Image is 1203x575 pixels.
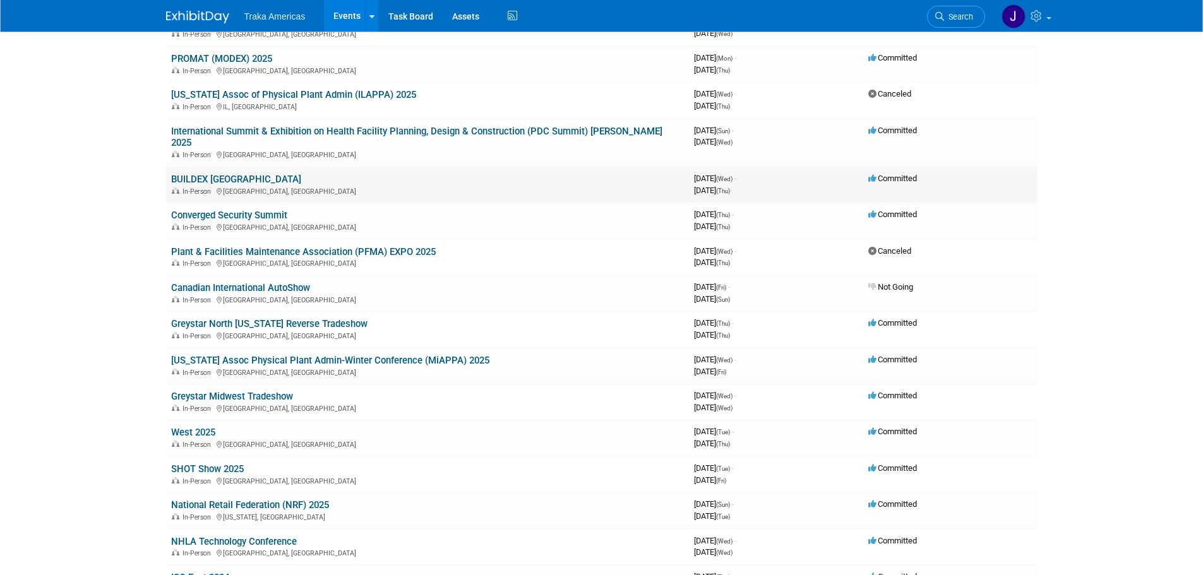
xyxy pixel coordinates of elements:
[716,127,730,134] span: (Sun)
[694,475,726,485] span: [DATE]
[868,89,911,98] span: Canceled
[694,330,730,340] span: [DATE]
[171,403,684,413] div: [GEOGRAPHIC_DATA], [GEOGRAPHIC_DATA]
[172,332,179,338] img: In-Person Event
[171,439,684,449] div: [GEOGRAPHIC_DATA], [GEOGRAPHIC_DATA]
[716,187,730,194] span: (Thu)
[716,538,733,545] span: (Wed)
[172,223,179,230] img: In-Person Event
[694,367,726,376] span: [DATE]
[183,259,215,268] span: In-Person
[694,53,736,62] span: [DATE]
[694,126,734,135] span: [DATE]
[172,513,179,519] img: In-Person Event
[172,477,179,483] img: In-Person Event
[716,501,730,508] span: (Sun)
[694,89,736,98] span: [DATE]
[183,296,215,304] span: In-Person
[171,186,684,196] div: [GEOGRAPHIC_DATA], [GEOGRAPHIC_DATA]
[171,318,368,329] a: Greystar North [US_STATE] Reverse Tradeshow
[172,30,179,37] img: In-Person Event
[716,357,733,364] span: (Wed)
[172,187,179,194] img: In-Person Event
[734,355,736,364] span: -
[172,151,179,157] img: In-Person Event
[694,536,736,545] span: [DATE]
[728,282,730,292] span: -
[734,174,736,183] span: -
[734,536,736,545] span: -
[694,391,736,400] span: [DATE]
[171,427,215,438] a: West 2025
[694,427,734,436] span: [DATE]
[183,405,215,413] span: In-Person
[171,367,684,377] div: [GEOGRAPHIC_DATA], [GEOGRAPHIC_DATA]
[166,11,229,23] img: ExhibitDay
[716,405,733,412] span: (Wed)
[868,536,917,545] span: Committed
[732,427,734,436] span: -
[694,186,730,195] span: [DATE]
[694,499,734,509] span: [DATE]
[868,355,917,364] span: Committed
[171,28,684,39] div: [GEOGRAPHIC_DATA], [GEOGRAPHIC_DATA]
[716,441,730,448] span: (Thu)
[716,175,733,182] span: (Wed)
[694,547,733,557] span: [DATE]
[183,477,215,485] span: In-Person
[868,174,917,183] span: Committed
[734,246,736,256] span: -
[716,369,726,376] span: (Fri)
[694,246,736,256] span: [DATE]
[868,282,913,292] span: Not Going
[732,210,734,219] span: -
[694,463,734,473] span: [DATE]
[694,355,736,364] span: [DATE]
[734,53,736,62] span: -
[716,477,726,484] span: (Fri)
[694,258,730,267] span: [DATE]
[1002,4,1026,28] img: Jamie Saenz
[183,332,215,340] span: In-Person
[171,258,684,268] div: [GEOGRAPHIC_DATA], [GEOGRAPHIC_DATA]
[734,89,736,98] span: -
[716,211,730,218] span: (Thu)
[732,318,734,328] span: -
[868,210,917,219] span: Committed
[172,67,179,73] img: In-Person Event
[172,369,179,375] img: In-Person Event
[694,101,730,110] span: [DATE]
[868,53,917,62] span: Committed
[171,174,301,185] a: BUILDEX [GEOGRAPHIC_DATA]
[171,89,416,100] a: [US_STATE] Assoc of Physical Plant Admin (ILAPPA) 2025
[694,294,730,304] span: [DATE]
[172,441,179,447] img: In-Person Event
[694,210,734,219] span: [DATE]
[716,549,733,556] span: (Wed)
[716,259,730,266] span: (Thu)
[734,391,736,400] span: -
[868,499,917,509] span: Committed
[694,403,733,412] span: [DATE]
[183,223,215,232] span: In-Person
[694,318,734,328] span: [DATE]
[183,549,215,557] span: In-Person
[183,441,215,449] span: In-Person
[716,465,730,472] span: (Tue)
[183,369,215,377] span: In-Person
[732,463,734,473] span: -
[694,282,730,292] span: [DATE]
[171,536,297,547] a: NHLA Technology Conference
[732,126,734,135] span: -
[171,294,684,304] div: [GEOGRAPHIC_DATA], [GEOGRAPHIC_DATA]
[171,126,662,149] a: International Summit & Exhibition on Health Facility Planning, Design & Construction (PDC Summit)...
[171,282,310,293] a: Canadian International AutoShow
[716,223,730,230] span: (Thu)
[716,429,730,436] span: (Tue)
[171,511,684,521] div: [US_STATE], [GEOGRAPHIC_DATA]
[716,67,730,74] span: (Thu)
[716,284,726,291] span: (Fri)
[868,427,917,436] span: Committed
[694,511,730,521] span: [DATE]
[171,330,684,340] div: [GEOGRAPHIC_DATA], [GEOGRAPHIC_DATA]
